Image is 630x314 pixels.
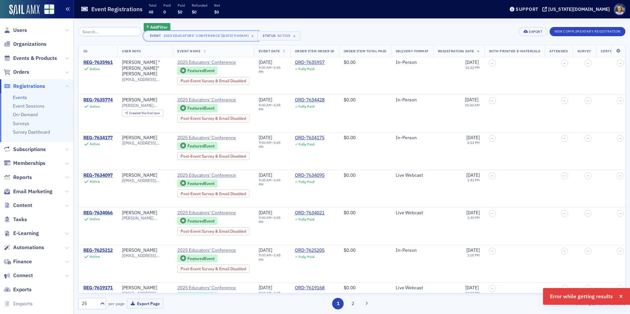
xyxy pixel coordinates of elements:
span: $0 [192,9,196,14]
div: Fully Paid [299,104,314,109]
div: Fully Paid [299,217,314,222]
div: Fully Paid [299,292,314,297]
button: AddFilter [144,23,171,31]
span: – [563,99,565,103]
div: – [259,65,286,74]
span: – [491,99,493,103]
p: Paid [178,3,185,8]
button: 1 [332,298,344,309]
time: 9:00 AM [259,291,272,295]
span: E-Learning [13,230,39,237]
a: Organizations [4,40,46,48]
span: Memberships [13,160,45,167]
div: Active [90,179,100,184]
span: × [292,33,298,39]
div: Fully Paid [299,142,314,146]
input: Search… [78,27,141,36]
div: Featured Event [177,179,217,188]
span: Created Via : [129,111,148,115]
span: [PERSON_NAME][EMAIL_ADDRESS][PERSON_NAME][DOMAIN_NAME] [122,103,168,108]
div: – [259,178,286,187]
a: Subscriptions [4,146,46,153]
span: $0 [178,9,182,14]
a: E-Learning [4,230,39,237]
time: 9:00 AM [259,253,272,257]
a: View Homepage [40,4,54,15]
span: Error while getting results [550,293,613,301]
a: ORD-7635957 [295,60,325,65]
div: [PERSON_NAME] [122,135,157,141]
span: [DATE] [259,247,272,253]
a: [PERSON_NAME] [122,97,157,103]
img: SailAMX [9,5,40,15]
a: REG-7634066 [83,210,113,216]
button: Export [519,27,547,36]
a: Events & Products [4,55,57,62]
span: Event Date [259,49,280,53]
div: REG-7634177 [83,135,113,141]
span: 2025 Educators' Conference [177,285,237,291]
span: – [563,61,565,65]
span: – [587,249,589,253]
span: [DATE] [466,172,480,178]
span: Subscriptions [13,146,46,153]
time: 9:00 AM [259,140,272,145]
span: [DATE] [465,97,478,103]
span: Certificate [601,49,624,53]
time: 2:22 PM [467,140,480,145]
a: ORD-7634175 [295,135,325,141]
a: Events [13,94,27,100]
span: [DATE] [259,210,272,216]
div: ORD-7634021 [295,210,325,216]
div: Post-Event Survey [177,190,249,197]
time: 3:45 PM [259,65,280,74]
a: On-Demand [13,112,38,118]
span: $0.00 [344,97,356,103]
span: – [587,287,589,291]
span: – [587,61,589,65]
div: Featured Event [187,219,215,223]
button: Export Page [127,299,163,309]
span: – [619,287,621,291]
span: – [587,99,589,103]
time: 9:00 AM [259,178,272,182]
span: $0.00 [344,285,356,291]
span: [EMAIL_ADDRESS][DOMAIN_NAME] [122,253,168,258]
span: Connect [13,272,33,279]
a: 2025 Educators' Conference [177,285,249,291]
time: 9:00 AM [259,65,272,70]
time: 3:45 PM [259,178,280,187]
span: 0 [163,9,166,14]
a: REG-7619171 [83,285,113,291]
div: Featured Event [177,104,217,112]
time: 3:45 PM [259,253,280,262]
span: 2025 Educators' Conference [177,97,237,103]
div: REG-7635774 [83,97,113,103]
span: 2025 Educators' Conference [177,248,237,253]
div: Post-Event Survey [177,227,249,235]
a: Registrations [4,83,45,90]
div: Featured Event [187,69,215,72]
div: Featured Event [177,66,217,75]
a: Finance [4,258,32,265]
div: Active [90,104,100,109]
div: Post-Event Survey [177,115,249,122]
a: [PERSON_NAME] [122,248,157,253]
button: 2 [347,298,359,309]
span: – [563,287,565,291]
span: – [619,249,621,253]
div: Active [277,34,291,38]
span: Organizations [13,40,46,48]
div: Featured Event [177,217,217,225]
a: [PERSON_NAME] [122,285,157,291]
span: Profile [614,4,625,15]
div: [US_STATE][DOMAIN_NAME] [548,6,610,12]
span: Add Filter [150,24,168,30]
span: $0.00 [344,247,356,253]
time: 12:18 PM [465,291,480,295]
div: Active [90,142,100,146]
span: [EMAIL_ADDRESS][DOMAIN_NAME] [122,178,168,183]
span: Imports [13,300,33,307]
